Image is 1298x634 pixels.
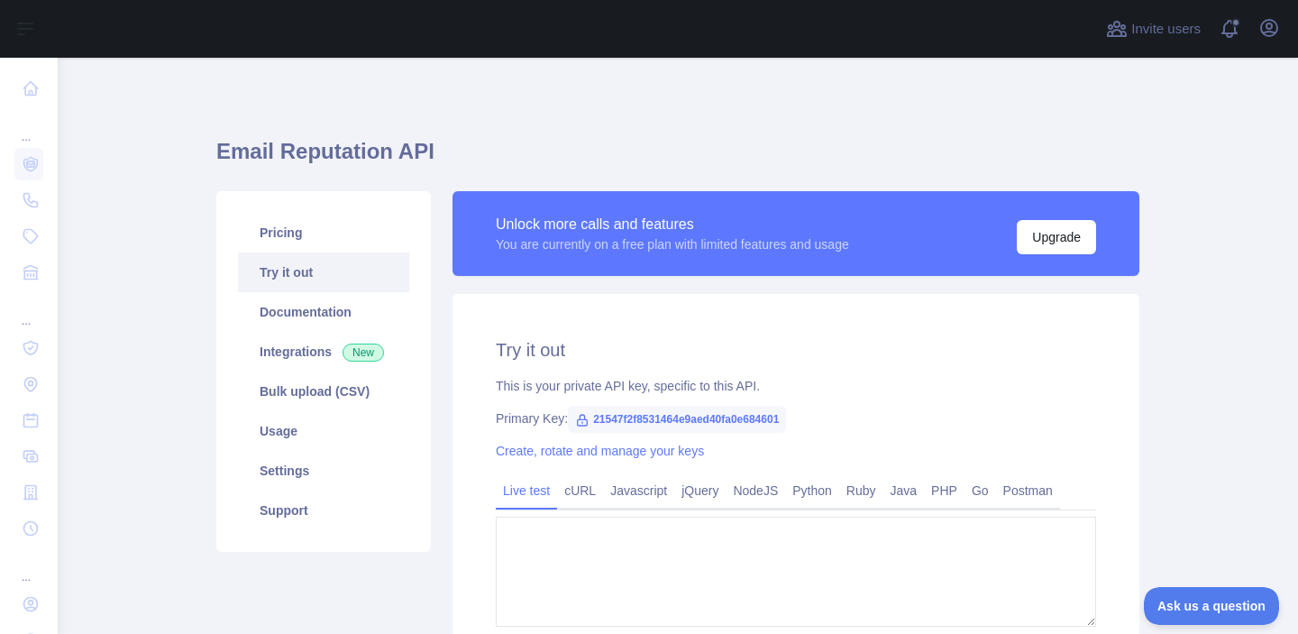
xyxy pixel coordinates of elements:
[557,476,603,505] a: cURL
[839,476,883,505] a: Ruby
[496,409,1096,427] div: Primary Key:
[603,476,674,505] a: Javascript
[343,344,384,362] span: New
[496,444,704,458] a: Create, rotate and manage your keys
[238,451,409,491] a: Settings
[674,476,726,505] a: jQuery
[1102,14,1204,43] button: Invite users
[216,137,1139,180] h1: Email Reputation API
[496,476,557,505] a: Live test
[1131,19,1201,40] span: Invite users
[496,235,849,253] div: You are currently on a free plan with limited features and usage
[14,548,43,584] div: ...
[238,292,409,332] a: Documentation
[964,476,996,505] a: Go
[568,406,786,433] span: 21547f2f8531464e9aed40fa0e684601
[496,377,1096,395] div: This is your private API key, specific to this API.
[1144,587,1280,625] iframe: Toggle Customer Support
[238,332,409,372] a: Integrations New
[496,337,1096,363] h2: Try it out
[883,476,925,505] a: Java
[238,372,409,411] a: Bulk upload (CSV)
[726,476,785,505] a: NodeJS
[238,253,409,292] a: Try it out
[14,292,43,328] div: ...
[785,476,839,505] a: Python
[496,214,849,235] div: Unlock more calls and features
[1017,220,1096,254] button: Upgrade
[14,108,43,144] div: ...
[924,476,964,505] a: PHP
[238,411,409,451] a: Usage
[238,491,409,530] a: Support
[996,476,1060,505] a: Postman
[238,213,409,253] a: Pricing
